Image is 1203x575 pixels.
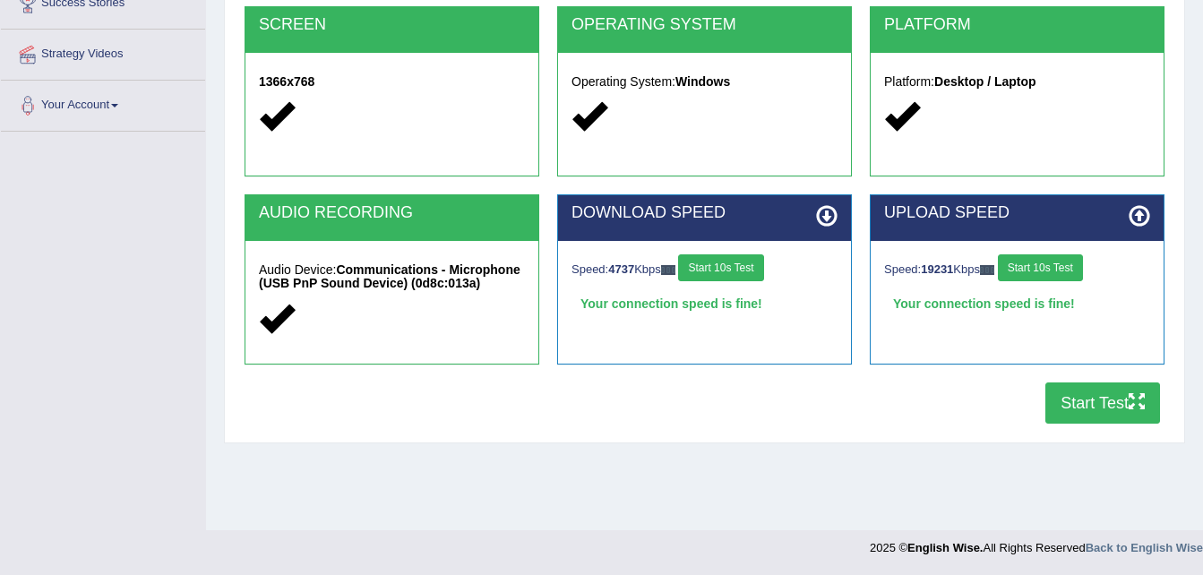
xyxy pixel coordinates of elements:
[675,74,730,89] strong: Windows
[259,204,525,222] h2: AUDIO RECORDING
[884,75,1150,89] h5: Platform:
[661,265,675,275] img: ajax-loader-fb-connection.gif
[998,254,1083,281] button: Start 10s Test
[884,290,1150,317] div: Your connection speed is fine!
[678,254,763,281] button: Start 10s Test
[1045,382,1160,424] button: Start Test
[934,74,1036,89] strong: Desktop / Laptop
[259,16,525,34] h2: SCREEN
[980,265,994,275] img: ajax-loader-fb-connection.gif
[571,290,838,317] div: Your connection speed is fine!
[259,262,520,290] strong: Communications - Microphone (USB PnP Sound Device) (0d8c:013a)
[608,262,634,276] strong: 4737
[259,74,314,89] strong: 1366x768
[921,262,953,276] strong: 19231
[907,541,983,554] strong: English Wise.
[870,530,1203,556] div: 2025 © All Rights Reserved
[1086,541,1203,554] a: Back to English Wise
[884,254,1150,286] div: Speed: Kbps
[571,254,838,286] div: Speed: Kbps
[884,204,1150,222] h2: UPLOAD SPEED
[259,263,525,291] h5: Audio Device:
[1,81,205,125] a: Your Account
[884,16,1150,34] h2: PLATFORM
[571,75,838,89] h5: Operating System:
[1,30,205,74] a: Strategy Videos
[571,204,838,222] h2: DOWNLOAD SPEED
[571,16,838,34] h2: OPERATING SYSTEM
